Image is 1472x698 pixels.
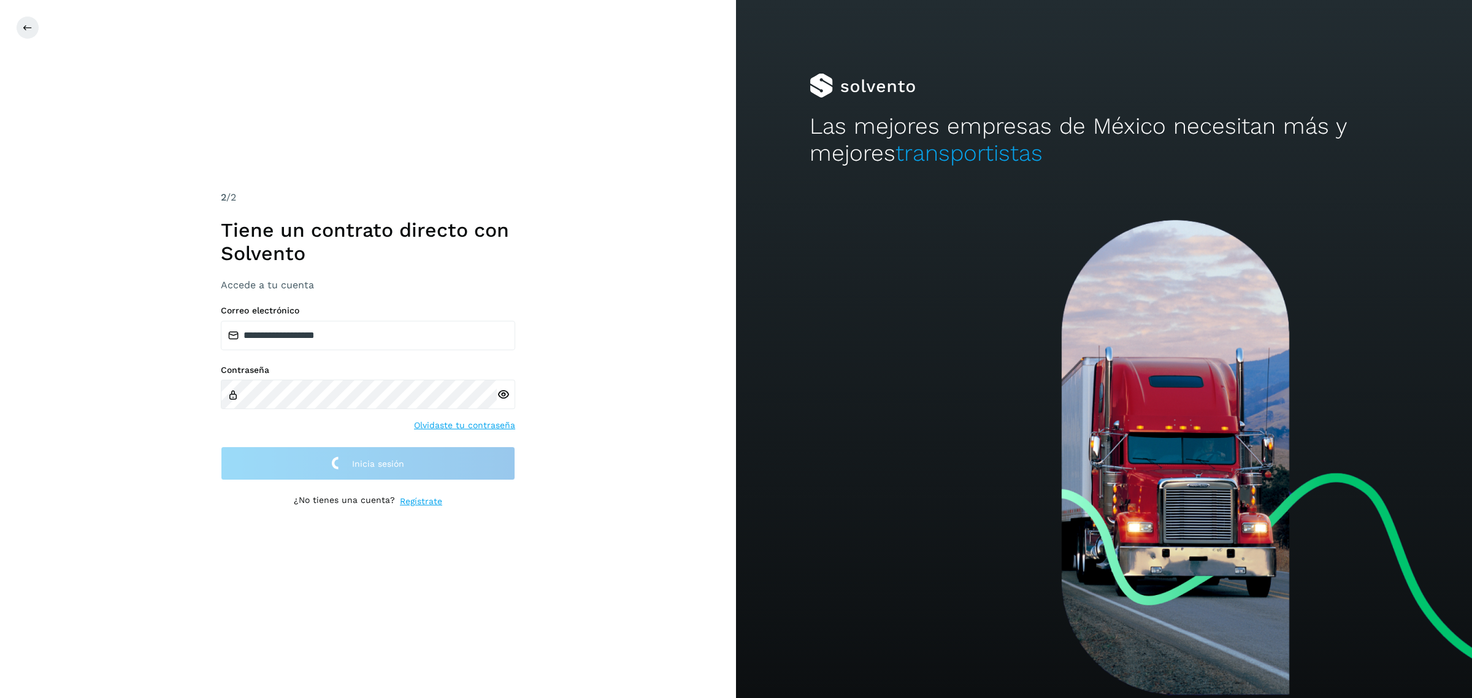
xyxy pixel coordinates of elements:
h1: Tiene un contrato directo con Solvento [221,218,515,266]
div: /2 [221,190,515,205]
p: ¿No tienes una cuenta? [294,495,395,508]
h3: Accede a tu cuenta [221,279,515,291]
label: Contraseña [221,365,515,375]
a: Olvidaste tu contraseña [414,419,515,432]
label: Correo electrónico [221,305,515,316]
span: 2 [221,191,226,203]
h2: Las mejores empresas de México necesitan más y mejores [810,113,1398,167]
span: Inicia sesión [352,459,404,468]
button: Inicia sesión [221,447,515,480]
span: transportistas [895,140,1043,166]
a: Regístrate [400,495,442,508]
